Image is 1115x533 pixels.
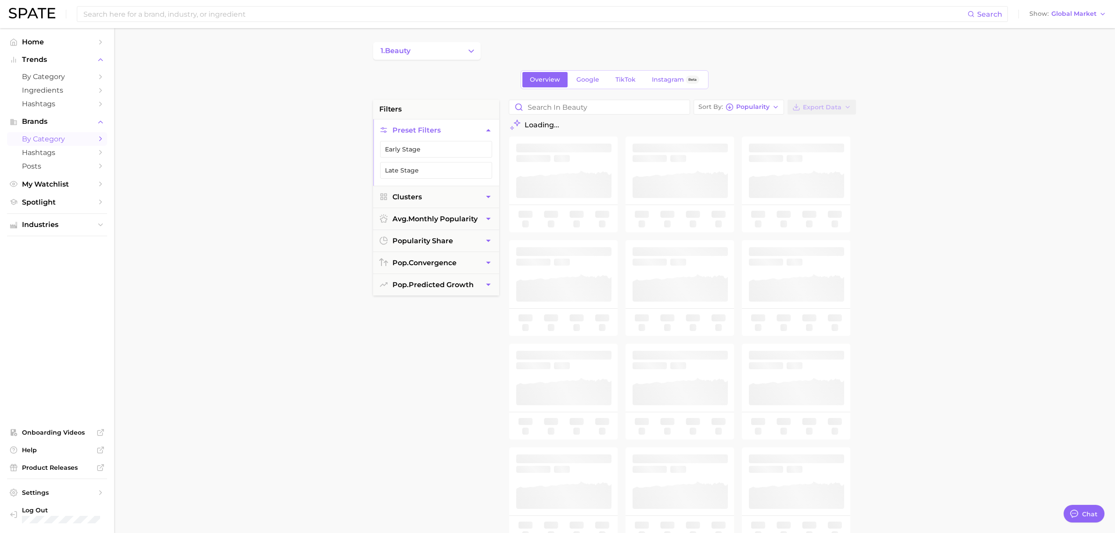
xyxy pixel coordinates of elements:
a: Spotlight [7,195,107,209]
span: Sort By [698,104,723,109]
span: Show [1029,11,1049,16]
a: TikTok [608,72,643,87]
span: Hashtags [22,100,92,108]
span: Clusters [392,193,422,201]
a: Settings [7,486,107,499]
abbr: average [392,215,408,223]
input: Search in beauty [509,100,690,114]
abbr: popularity index [392,259,409,267]
span: Help [22,446,92,454]
a: Onboarding Videos [7,426,107,439]
span: Global Market [1051,11,1097,16]
img: SPATE [9,8,55,18]
a: Google [569,72,607,87]
button: Clusters [373,186,499,208]
span: by Category [22,72,92,81]
a: Overview [522,72,568,87]
button: Change Category [373,42,481,60]
a: Posts [7,159,107,173]
a: by Category [7,70,107,83]
span: Onboarding Videos [22,429,92,436]
span: My Watchlist [22,180,92,188]
button: popularity share [373,230,499,252]
button: Export Data [788,100,856,115]
span: Popularity [736,104,770,109]
span: Industries [22,221,92,229]
span: 1. beauty [381,47,410,55]
span: Search [977,10,1002,18]
a: Hashtags [7,146,107,159]
span: Log Out [22,506,100,514]
button: Preset Filters [373,119,499,141]
button: Sort ByPopularity [694,100,784,115]
span: Settings [22,489,92,497]
span: Trends [22,56,92,64]
span: Instagram [652,76,684,83]
span: filters [379,104,402,115]
span: predicted growth [392,281,474,289]
button: Late Stage [380,162,492,179]
span: Loading... [525,121,559,129]
a: InstagramBeta [644,72,707,87]
a: Help [7,443,107,457]
span: Hashtags [22,148,92,157]
span: Posts [22,162,92,170]
span: TikTok [615,76,636,83]
a: Log out. Currently logged in with e-mail hannah.kohl@croda.com. [7,504,107,526]
span: popularity share [392,237,453,245]
abbr: popularity index [392,281,409,289]
span: Product Releases [22,464,92,472]
span: Beta [688,76,697,83]
span: by Category [22,135,92,143]
button: Brands [7,115,107,128]
a: My Watchlist [7,177,107,191]
button: Industries [7,218,107,231]
button: Early Stage [380,141,492,158]
span: Ingredients [22,86,92,94]
input: Search here for a brand, industry, or ingredient [83,7,968,22]
button: pop.predicted growth [373,274,499,295]
button: Trends [7,53,107,66]
span: Overview [530,76,560,83]
span: Home [22,38,92,46]
button: ShowGlobal Market [1027,8,1108,20]
span: convergence [392,259,457,267]
span: Brands [22,118,92,126]
span: Export Data [803,104,842,111]
a: by Category [7,132,107,146]
span: monthly popularity [392,215,478,223]
button: pop.convergence [373,252,499,274]
a: Ingredients [7,83,107,97]
span: Google [576,76,599,83]
a: Product Releases [7,461,107,474]
a: Hashtags [7,97,107,111]
a: Home [7,35,107,49]
span: Preset Filters [392,126,441,134]
span: Spotlight [22,198,92,206]
button: avg.monthly popularity [373,208,499,230]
